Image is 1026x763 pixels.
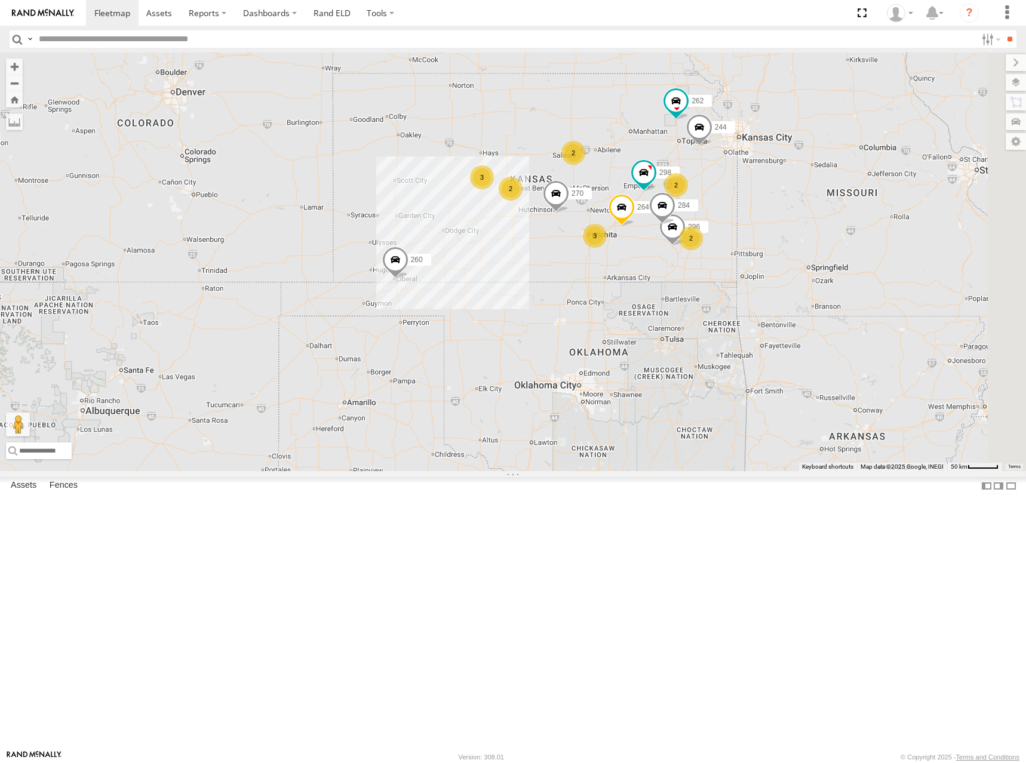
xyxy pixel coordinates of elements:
[7,751,62,763] a: Visit our Website
[6,113,23,130] label: Measure
[977,30,1003,48] label: Search Filter Options
[956,753,1019,761] a: Terms and Conditions
[470,165,494,189] div: 3
[692,96,704,104] span: 262
[901,753,1019,761] div: © Copyright 2025 -
[947,463,1002,471] button: Map Scale: 50 km per 48 pixels
[1006,133,1026,150] label: Map Settings
[679,226,703,250] div: 2
[981,477,993,494] label: Dock Summary Table to the Left
[12,9,74,17] img: rand-logo.svg
[6,59,23,75] button: Zoom in
[802,463,853,471] button: Keyboard shortcuts
[664,173,688,197] div: 2
[411,256,423,264] span: 260
[637,203,649,211] span: 264
[659,168,671,176] span: 298
[715,122,727,131] span: 244
[44,478,84,494] label: Fences
[5,478,42,494] label: Assets
[1005,477,1017,494] label: Hide Summary Table
[861,463,944,470] span: Map data ©2025 Google, INEGI
[583,224,607,248] div: 3
[6,413,30,436] button: Drag Pegman onto the map to open Street View
[678,201,690,210] span: 284
[499,177,523,201] div: 2
[25,30,35,48] label: Search Query
[572,189,583,198] span: 270
[459,753,504,761] div: Version: 308.01
[1008,464,1021,469] a: Terms (opens in new tab)
[993,477,1005,494] label: Dock Summary Table to the Right
[688,222,700,230] span: 296
[6,75,23,91] button: Zoom out
[6,91,23,107] button: Zoom Home
[951,463,967,470] span: 50 km
[960,4,979,23] i: ?
[561,141,585,165] div: 2
[883,4,917,22] div: Shane Miller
